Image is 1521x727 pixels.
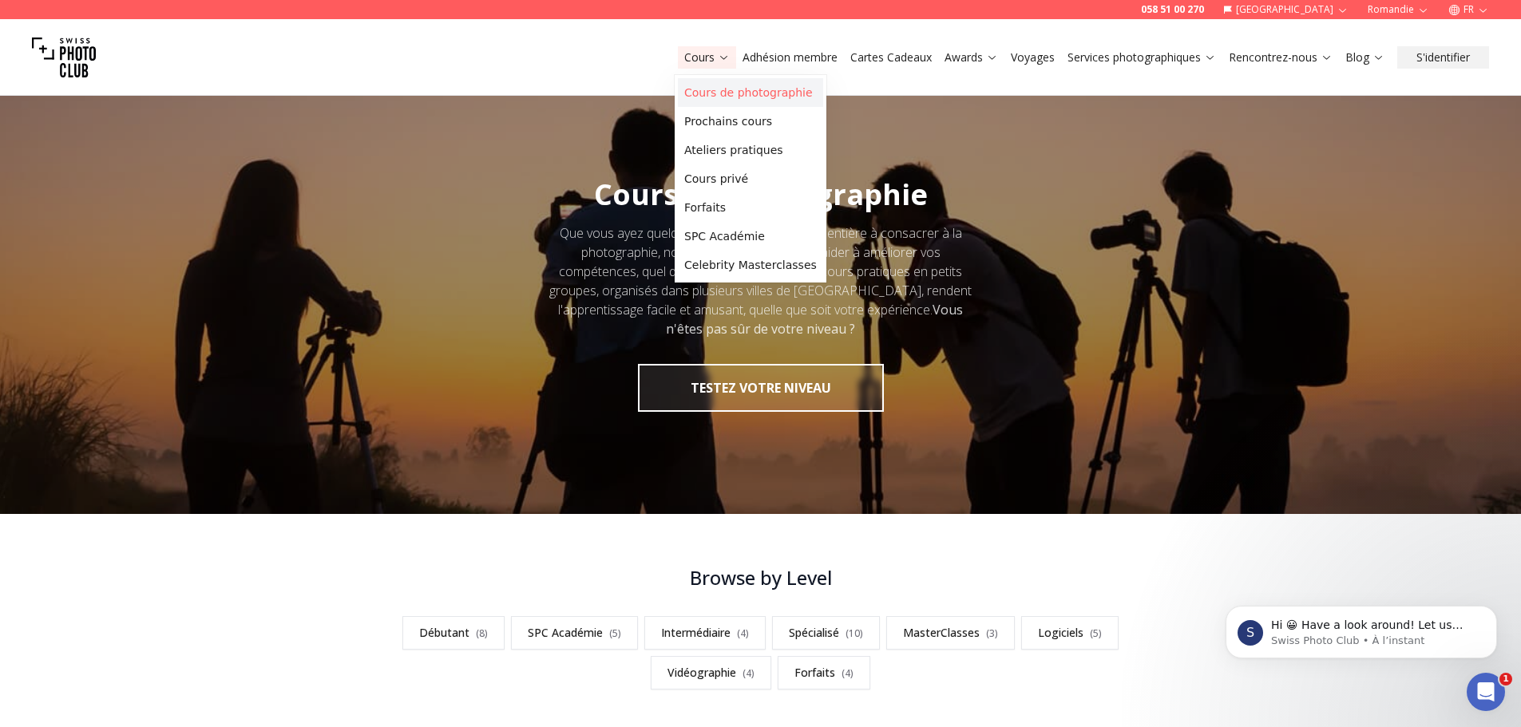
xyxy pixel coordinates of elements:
a: 058 51 00 270 [1141,3,1204,16]
span: 1 [1499,673,1512,686]
a: Cours privé [678,164,823,193]
a: Blog [1345,49,1384,65]
img: Swiss photo club [32,26,96,89]
a: Forfaits(4) [778,656,870,689]
button: Cartes Cadeaux [844,46,938,69]
a: Intermédiaire(4) [644,616,766,650]
button: Blog [1339,46,1391,69]
button: Voyages [1004,46,1061,69]
span: ( 4 ) [842,666,854,680]
button: TESTEZ VOTRE NIVEAU [638,364,884,412]
h3: Browse by Level [365,565,1157,591]
a: Cours de photographie [678,78,823,107]
span: ( 4 ) [737,626,749,640]
a: SPC Académie(5) [511,616,638,650]
a: Logiciels(5) [1021,616,1119,650]
a: Awards [945,49,998,65]
span: ( 8 ) [476,626,488,640]
a: Services photographiques [1067,49,1216,65]
a: SPC Académie [678,222,823,251]
button: Adhésion membre [736,46,844,69]
a: Adhésion membre [743,49,838,65]
a: Forfaits [678,193,823,222]
span: Cours de photographie [594,175,928,214]
a: Voyages [1011,49,1055,65]
span: ( 10 ) [846,626,863,640]
span: ( 5 ) [609,626,621,640]
a: Débutant(8) [402,616,505,650]
a: Vidéographie(4) [651,656,771,689]
button: Rencontrez-nous [1222,46,1339,69]
a: Celebrity Masterclasses [678,251,823,279]
a: Cours [684,49,730,65]
button: S'identifier [1397,46,1489,69]
a: MasterClasses(3) [886,616,1015,650]
a: Rencontrez-nous [1229,49,1333,65]
span: ( 4 ) [743,666,755,680]
iframe: Intercom notifications message [1202,572,1521,684]
span: ( 3 ) [986,626,998,640]
button: Cours [678,46,736,69]
button: Services photographiques [1061,46,1222,69]
a: Prochains cours [678,107,823,136]
button: Awards [938,46,1004,69]
div: Que vous ayez quelques heures ou une année entière à consacrer à la photographie, nous sommes là ... [544,223,978,338]
a: Spécialisé(10) [772,616,880,650]
a: Ateliers pratiques [678,136,823,164]
a: Cartes Cadeaux [850,49,932,65]
iframe: Intercom live chat [1467,673,1505,711]
span: ( 5 ) [1090,626,1102,640]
